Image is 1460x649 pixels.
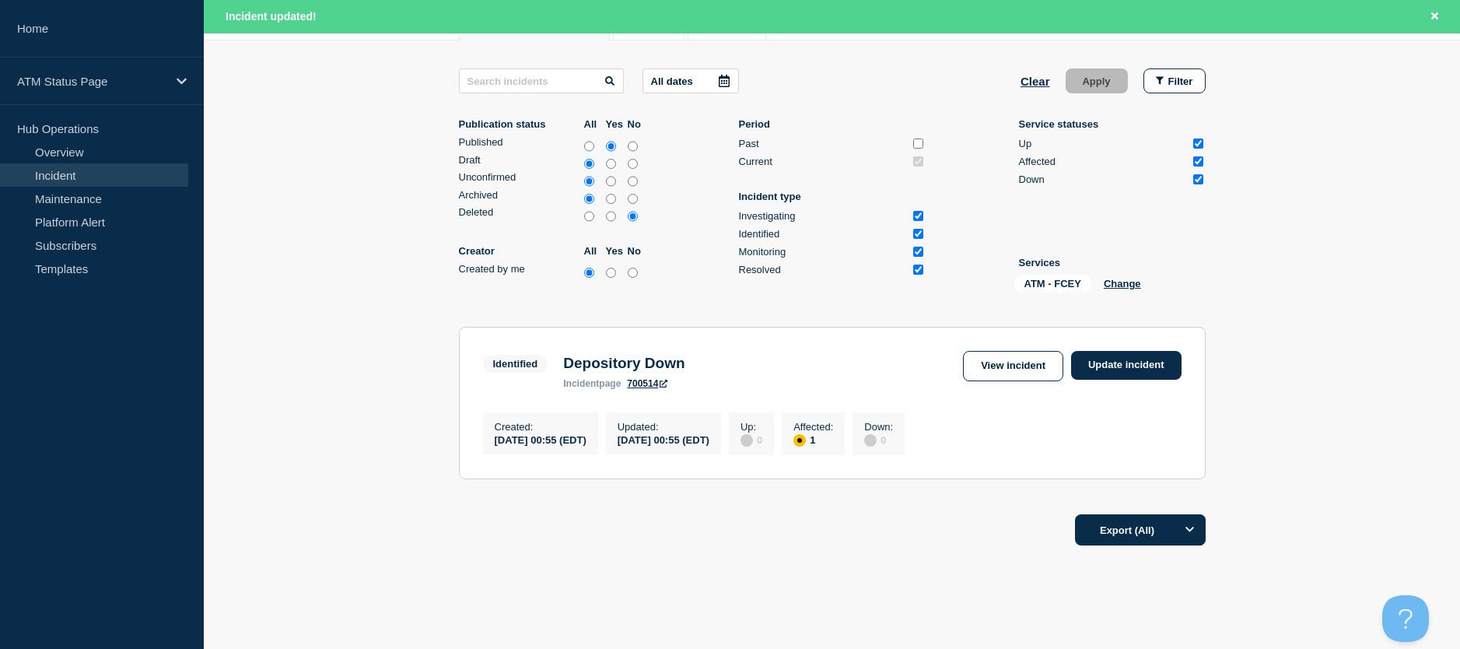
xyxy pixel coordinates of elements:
[459,189,580,201] div: Archived
[1066,68,1128,93] button: Apply
[913,229,923,239] input: Identified
[584,118,602,130] label: All
[1019,257,1206,268] p: Services
[459,154,646,172] div: draft
[495,421,586,433] p: Created :
[459,263,580,275] div: Created by me
[793,434,806,447] div: affected
[628,191,638,207] input: no
[606,209,616,224] input: yes
[741,433,762,447] div: 0
[606,118,624,130] label: Yes
[864,434,877,447] div: disabled
[495,433,586,446] div: [DATE] 00:55 (EDT)
[913,211,923,221] input: Investigating
[584,209,594,224] input: all
[1019,138,1187,149] div: Up
[17,75,166,88] p: ATM Status Page
[1382,595,1429,642] iframe: Help Scout Beacon - Open
[642,68,739,93] button: All dates
[913,156,923,167] input: Current
[563,355,684,372] h3: Depository Down
[913,139,923,149] input: Past
[963,351,1063,381] a: View incident
[618,421,709,433] p: Updated :
[739,156,907,167] div: Current
[584,139,594,154] input: all
[913,247,923,257] input: Monitoring
[459,245,580,257] p: Creator
[1021,68,1050,93] button: Clear
[913,265,923,275] input: Resolved
[459,136,580,148] div: Published
[459,171,646,189] div: unconfirmed
[739,210,907,222] div: Investigating
[584,245,602,257] label: All
[606,191,616,207] input: yes
[606,139,616,154] input: yes
[628,174,638,189] input: no
[739,264,907,275] div: Resolved
[606,174,616,189] input: yes
[739,246,907,258] div: Monitoring
[1193,174,1203,184] input: Down
[739,228,907,240] div: Identified
[793,421,833,433] p: Affected :
[864,421,893,433] p: Down :
[1143,68,1206,93] button: Filter
[628,156,638,172] input: no
[741,434,753,447] div: disabled
[1014,275,1091,293] span: ATM - FCEY
[627,378,667,389] a: 700514
[739,118,926,130] p: Period
[459,206,646,224] div: deleted
[483,355,548,373] span: Identified
[606,245,624,257] label: Yes
[606,265,616,281] input: yes
[459,189,646,207] div: archived
[1168,75,1193,87] span: Filter
[618,433,709,446] div: [DATE] 00:55 (EDT)
[584,191,594,207] input: all
[584,156,594,172] input: all
[1019,156,1187,167] div: Affected
[1193,139,1203,149] input: Up
[459,171,580,183] div: Unconfirmed
[459,118,580,130] p: Publication status
[1075,514,1206,546] button: Export (All)
[459,263,646,281] div: createdByMe
[459,136,646,154] div: published
[628,265,638,281] input: no
[1019,174,1187,185] div: Down
[628,209,638,224] input: no
[1425,8,1444,26] button: Close banner
[1071,351,1182,380] a: Update incident
[606,156,616,172] input: yes
[1019,118,1206,130] p: Service statuses
[226,10,317,23] span: Incident updated!
[563,378,599,389] span: incident
[1104,278,1141,289] button: Change
[459,154,580,166] div: Draft
[628,139,638,154] input: no
[628,245,646,257] label: No
[864,433,893,447] div: 0
[1175,514,1206,546] button: Options
[584,174,594,189] input: all
[1193,156,1203,167] input: Affected
[741,421,762,433] p: Up :
[651,75,693,87] p: All dates
[459,206,580,218] div: Deleted
[739,138,907,149] div: Past
[459,68,624,93] input: Search incidents
[563,378,621,389] p: page
[793,433,833,447] div: 1
[628,118,646,130] label: No
[739,191,926,202] p: Incident type
[584,265,594,281] input: all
